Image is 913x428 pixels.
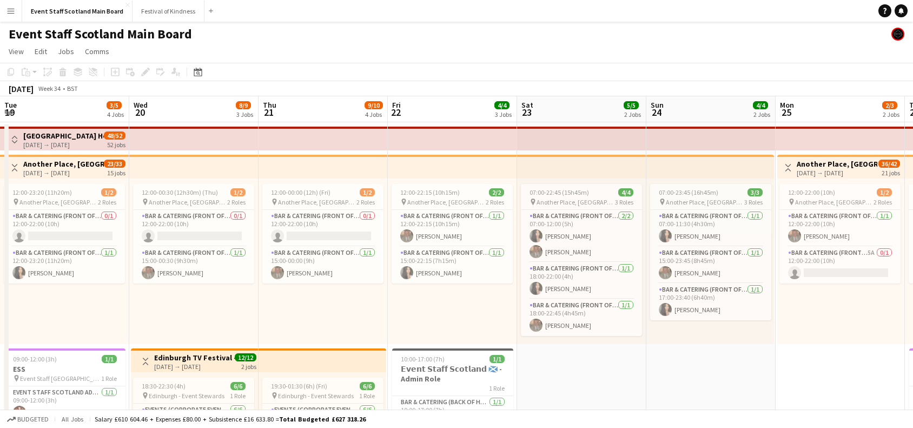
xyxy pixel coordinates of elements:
app-user-avatar: Event Staff Scotland [891,28,904,41]
span: Another Place, [GEOGRAPHIC_DATA] & Links [407,198,486,206]
app-job-card: 07:00-23:45 (16h45m)3/3 Another Place, [GEOGRAPHIC_DATA] & Links3 RolesBar & Catering (Front of H... [650,184,771,320]
a: Edit [30,44,51,58]
a: View [4,44,28,58]
span: All jobs [59,415,85,423]
app-card-role: Bar & Catering (Front of House)1/118:00-22:00 (4h)[PERSON_NAME] [521,262,642,299]
div: [DATE] → [DATE] [23,141,104,149]
app-job-card: 12:00-22:15 (10h15m)2/2 Another Place, [GEOGRAPHIC_DATA] & Links2 RolesBar & Catering (Front of H... [392,184,513,284]
div: 2 Jobs [883,110,899,118]
h3: 𝗘𝘃𝗲𝗻𝘁 𝗦𝘁𝗮𝗳𝗳 𝗦𝗰𝗼𝘁𝗹𝗮𝗻𝗱 🏴󠁧󠁢󠁳󠁣󠁴󠁿 - Admin Role [392,364,513,384]
span: 3/3 [747,188,763,196]
span: 2 Roles [356,198,375,206]
app-card-role: Bar & Catering (Front of House)2/207:00-12:00 (5h)[PERSON_NAME][PERSON_NAME] [521,210,642,262]
span: 4/4 [618,188,633,196]
span: Another Place, [GEOGRAPHIC_DATA] & Links [19,198,98,206]
span: 6/6 [230,382,246,390]
div: 3 Jobs [495,110,512,118]
span: 20 [132,106,148,118]
app-job-card: 07:00-22:45 (15h45m)4/4 Another Place, [GEOGRAPHIC_DATA] & Links3 RolesBar & Catering (Front of H... [521,184,642,336]
span: 8/9 [236,101,251,109]
span: 1/2 [360,188,375,196]
span: Another Place, [GEOGRAPHIC_DATA] & Links [666,198,744,206]
app-card-role: Bar & Catering (Front of House)1/117:00-23:40 (6h40m)[PERSON_NAME] [650,284,771,320]
span: 19 [3,106,17,118]
div: 4 Jobs [107,110,124,118]
span: 1/1 [489,355,505,363]
app-card-role: Bar & Catering (Front of House)1/115:00-22:15 (7h15m)[PERSON_NAME] [392,247,513,284]
span: 12/12 [235,353,256,361]
div: 12:00-23:20 (11h20m)1/2 Another Place, [GEOGRAPHIC_DATA] & Links2 RolesBar & Catering (Front of H... [4,184,125,284]
div: [DATE] → [DATE] [154,363,235,371]
app-card-role: Bar & Catering (Front of House)1/118:00-22:45 (4h45m)[PERSON_NAME] [521,299,642,336]
div: BST [67,84,78,93]
span: 1 Role [359,392,375,400]
app-job-card: 12:00-00:00 (12h) (Fri)1/2 Another Place, [GEOGRAPHIC_DATA] & Links2 RolesBar & Catering (Front o... [262,184,383,284]
div: 2 Jobs [624,110,641,118]
span: Another Place, [GEOGRAPHIC_DATA] & Links [278,198,356,206]
h3: Edinburgh TV Festival - Event Stewards [154,353,235,363]
app-card-role: Bar & Catering (Front of House)1/115:00-23:45 (8h45m)[PERSON_NAME] [650,247,771,284]
h3: Another Place, [GEOGRAPHIC_DATA] - Front of House [23,159,104,169]
span: 19:30-01:30 (6h) (Fri) [271,382,327,390]
span: Another Place, [GEOGRAPHIC_DATA] & Links [795,198,874,206]
a: Comms [81,44,114,58]
span: 48/52 [104,131,125,140]
span: 1/1 [102,355,117,363]
span: 1/2 [230,188,246,196]
span: 5/5 [624,101,639,109]
span: 1/2 [877,188,892,196]
app-card-role: Bar & Catering (Front of House)0/112:00-22:00 (10h) [133,210,254,247]
app-card-role: EVENT STAFF SCOTLAND ADMIN ROLE1/109:00-12:00 (3h)[PERSON_NAME] [4,386,125,423]
span: 2 Roles [98,198,116,206]
span: 36/42 [878,160,900,168]
span: Budgeted [17,416,49,423]
span: 18:30-22:30 (4h) [142,382,186,390]
span: 4/4 [753,101,768,109]
span: Another Place, [GEOGRAPHIC_DATA] & Links [537,198,615,206]
span: 10:00-17:00 (7h) [401,355,445,363]
span: 2 Roles [486,198,504,206]
span: 07:00-23:45 (16h45m) [659,188,718,196]
app-card-role: Bar & Catering (Front of House)1/112:00-23:20 (11h20m)[PERSON_NAME] [4,247,125,284]
span: 23/33 [104,160,125,168]
span: 12:00-22:00 (10h) [788,188,835,196]
app-job-card: 12:00-22:00 (10h)1/2 Another Place, [GEOGRAPHIC_DATA] & Links2 RolesBar & Catering (Front of Hous... [779,184,901,284]
div: 52 jobs [107,140,125,149]
span: Fri [392,100,401,110]
span: 07:00-22:45 (15h45m) [530,188,589,196]
h3: [GEOGRAPHIC_DATA] Hotel - Service Staff [23,131,104,141]
span: 9/10 [365,101,383,109]
span: 24 [649,106,664,118]
app-card-role: Bar & Catering (Front of House)0/112:00-22:00 (10h) [4,210,125,247]
div: 21 jobs [882,168,900,177]
div: Salary £610 604.46 + Expenses £80.00 + Subsistence £16 633.80 = [95,415,366,423]
div: [DATE] [9,83,34,94]
span: Event Staff [GEOGRAPHIC_DATA] - ESS [20,374,101,383]
span: 4/4 [494,101,510,109]
span: 1 Role [230,392,246,400]
span: 3/5 [107,101,122,109]
div: 3 Jobs [236,110,253,118]
div: 4 Jobs [365,110,382,118]
app-card-role: Bar & Catering (Front of House)1/115:00-00:00 (9h)[PERSON_NAME] [262,247,383,284]
div: 12:00-00:30 (12h30m) (Thu)1/2 Another Place, [GEOGRAPHIC_DATA] & Links2 RolesBar & Catering (Fron... [133,184,254,284]
span: 12:00-00:00 (12h) (Fri) [271,188,330,196]
span: Edit [35,47,47,56]
span: Tue [4,100,17,110]
span: 23 [520,106,533,118]
span: 1 Role [489,384,505,392]
h3: Another Place, [GEOGRAPHIC_DATA] - Front of House [797,159,877,169]
a: Jobs [54,44,78,58]
span: Edinburgh - Event Stewards [149,392,224,400]
span: 12:00-23:20 (11h20m) [12,188,72,196]
span: Another Place, [GEOGRAPHIC_DATA] & Links [149,198,227,206]
span: 21 [261,106,276,118]
div: 2 Jobs [753,110,770,118]
button: Festival of Kindness [133,1,204,22]
span: 3 Roles [744,198,763,206]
